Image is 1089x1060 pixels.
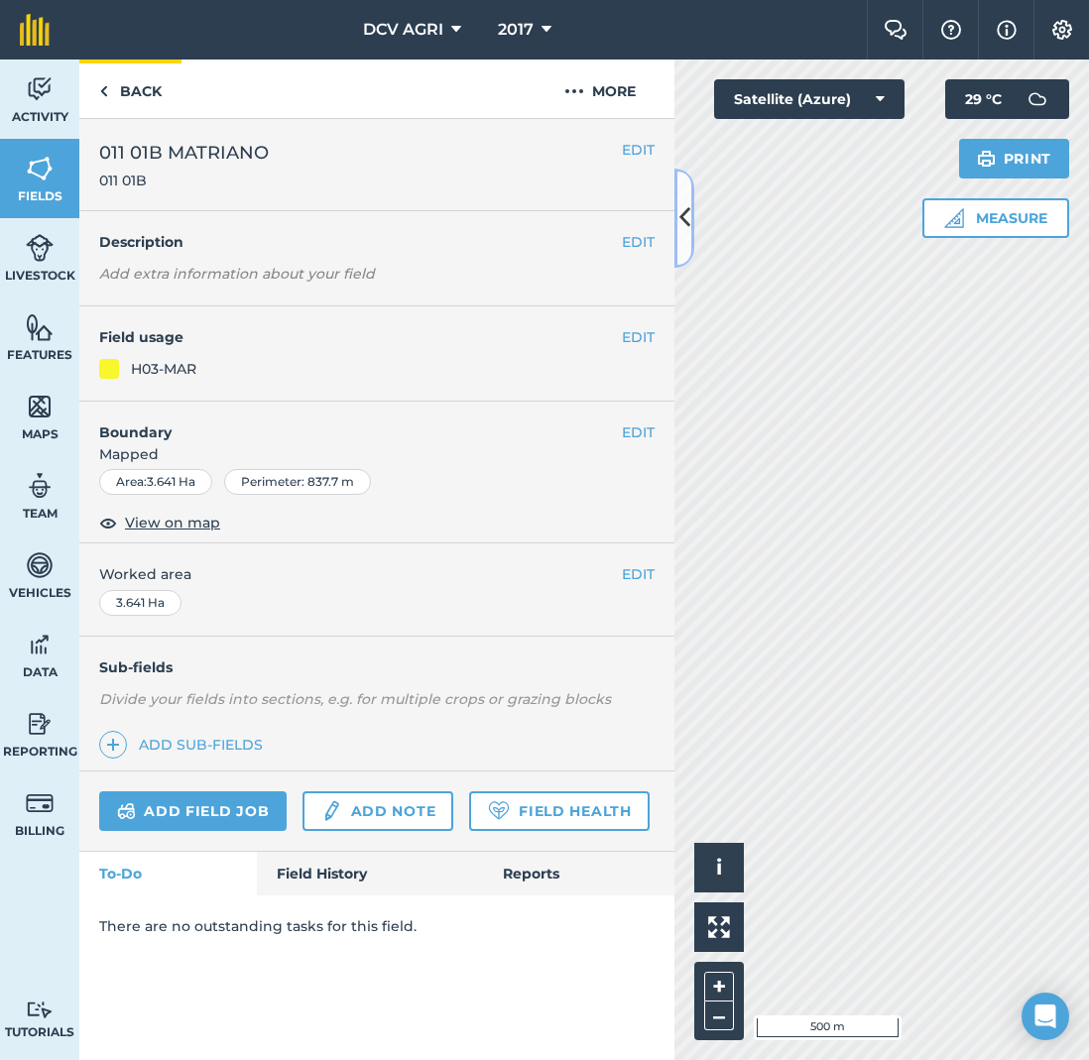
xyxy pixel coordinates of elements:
img: svg+xml;base64,PHN2ZyB4bWxucz0iaHR0cDovL3d3dy53My5vcmcvMjAwMC9zdmciIHdpZHRoPSI1NiIgaGVpZ2h0PSI2MC... [26,392,54,421]
img: svg+xml;base64,PD94bWwgdmVyc2lvbj0iMS4wIiBlbmNvZGluZz0idXRmLTgiPz4KPCEtLSBHZW5lcmF0b3I6IEFkb2JlIE... [26,1001,54,1019]
img: svg+xml;base64,PD94bWwgdmVyc2lvbj0iMS4wIiBlbmNvZGluZz0idXRmLTgiPz4KPCEtLSBHZW5lcmF0b3I6IEFkb2JlIE... [320,799,342,823]
em: Add extra information about your field [99,265,375,283]
img: svg+xml;base64,PD94bWwgdmVyc2lvbj0iMS4wIiBlbmNvZGluZz0idXRmLTgiPz4KPCEtLSBHZW5lcmF0b3I6IEFkb2JlIE... [26,788,54,818]
button: EDIT [622,231,655,253]
a: Field Health [469,791,649,831]
a: Field History [257,852,482,895]
h4: Description [99,231,655,253]
span: 29 ° C [965,79,1002,119]
div: Perimeter : 837.7 m [224,469,371,495]
div: Open Intercom Messenger [1022,993,1069,1040]
a: Add field job [99,791,287,831]
button: Measure [922,198,1069,238]
em: Divide your fields into sections, e.g. for multiple crops or grazing blocks [99,690,611,708]
button: EDIT [622,421,655,443]
img: svg+xml;base64,PD94bWwgdmVyc2lvbj0iMS4wIiBlbmNvZGluZz0idXRmLTgiPz4KPCEtLSBHZW5lcmF0b3I6IEFkb2JlIE... [117,799,136,823]
img: svg+xml;base64,PD94bWwgdmVyc2lvbj0iMS4wIiBlbmNvZGluZz0idXRmLTgiPz4KPCEtLSBHZW5lcmF0b3I6IEFkb2JlIE... [26,630,54,659]
img: Ruler icon [944,208,964,228]
button: Print [959,139,1070,178]
a: Add sub-fields [99,731,271,759]
button: View on map [99,511,220,534]
div: 3.641 Ha [99,590,181,616]
span: 2017 [498,18,534,42]
button: Satellite (Azure) [714,79,905,119]
div: H03-MAR [131,358,196,380]
span: i [716,855,722,880]
img: Two speech bubbles overlapping with the left bubble in the forefront [884,20,907,40]
button: EDIT [622,563,655,585]
img: svg+xml;base64,PD94bWwgdmVyc2lvbj0iMS4wIiBlbmNvZGluZz0idXRmLTgiPz4KPCEtLSBHZW5lcmF0b3I6IEFkb2JlIE... [26,74,54,104]
img: svg+xml;base64,PD94bWwgdmVyc2lvbj0iMS4wIiBlbmNvZGluZz0idXRmLTgiPz4KPCEtLSBHZW5lcmF0b3I6IEFkb2JlIE... [26,233,54,263]
button: EDIT [622,139,655,161]
img: svg+xml;base64,PHN2ZyB4bWxucz0iaHR0cDovL3d3dy53My5vcmcvMjAwMC9zdmciIHdpZHRoPSI5IiBoZWlnaHQ9IjI0Ii... [99,79,108,103]
img: svg+xml;base64,PHN2ZyB4bWxucz0iaHR0cDovL3d3dy53My5vcmcvMjAwMC9zdmciIHdpZHRoPSIxNyIgaGVpZ2h0PSIxNy... [997,18,1017,42]
h4: Field usage [99,326,622,348]
h4: Boundary [79,402,622,443]
a: Back [79,59,181,118]
a: Reports [483,852,674,895]
img: svg+xml;base64,PHN2ZyB4bWxucz0iaHR0cDovL3d3dy53My5vcmcvMjAwMC9zdmciIHdpZHRoPSIxOCIgaGVpZ2h0PSIyNC... [99,511,117,534]
span: 011 01B [99,171,269,190]
a: To-Do [79,852,257,895]
img: svg+xml;base64,PHN2ZyB4bWxucz0iaHR0cDovL3d3dy53My5vcmcvMjAwMC9zdmciIHdpZHRoPSIxOSIgaGVpZ2h0PSIyNC... [977,147,996,171]
img: svg+xml;base64,PHN2ZyB4bWxucz0iaHR0cDovL3d3dy53My5vcmcvMjAwMC9zdmciIHdpZHRoPSIxNCIgaGVpZ2h0PSIyNC... [106,733,120,757]
img: A question mark icon [939,20,963,40]
button: More [526,59,674,118]
div: Area : 3.641 Ha [99,469,212,495]
img: svg+xml;base64,PHN2ZyB4bWxucz0iaHR0cDovL3d3dy53My5vcmcvMjAwMC9zdmciIHdpZHRoPSI1NiIgaGVpZ2h0PSI2MC... [26,154,54,183]
img: A cog icon [1050,20,1074,40]
button: EDIT [622,326,655,348]
span: View on map [125,512,220,533]
span: 011 01B MATRIANO [99,139,269,167]
img: svg+xml;base64,PD94bWwgdmVyc2lvbj0iMS4wIiBlbmNvZGluZz0idXRmLTgiPz4KPCEtLSBHZW5lcmF0b3I6IEFkb2JlIE... [1018,79,1057,119]
img: svg+xml;base64,PHN2ZyB4bWxucz0iaHR0cDovL3d3dy53My5vcmcvMjAwMC9zdmciIHdpZHRoPSI1NiIgaGVpZ2h0PSI2MC... [26,312,54,342]
img: svg+xml;base64,PD94bWwgdmVyc2lvbj0iMS4wIiBlbmNvZGluZz0idXRmLTgiPz4KPCEtLSBHZW5lcmF0b3I6IEFkb2JlIE... [26,550,54,580]
button: 29 °C [945,79,1069,119]
p: There are no outstanding tasks for this field. [99,915,655,937]
h4: Sub-fields [79,656,674,678]
a: Add note [302,791,453,831]
button: – [704,1001,734,1030]
img: svg+xml;base64,PHN2ZyB4bWxucz0iaHR0cDovL3d3dy53My5vcmcvMjAwMC9zdmciIHdpZHRoPSIyMCIgaGVpZ2h0PSIyNC... [564,79,584,103]
img: svg+xml;base64,PD94bWwgdmVyc2lvbj0iMS4wIiBlbmNvZGluZz0idXRmLTgiPz4KPCEtLSBHZW5lcmF0b3I6IEFkb2JlIE... [26,709,54,739]
span: Worked area [99,563,655,585]
img: svg+xml;base64,PD94bWwgdmVyc2lvbj0iMS4wIiBlbmNvZGluZz0idXRmLTgiPz4KPCEtLSBHZW5lcmF0b3I6IEFkb2JlIE... [26,471,54,501]
span: DCV AGRI [363,18,443,42]
button: + [704,972,734,1001]
img: fieldmargin Logo [20,14,50,46]
button: i [694,843,744,892]
span: Mapped [79,443,674,465]
img: Four arrows, one pointing top left, one top right, one bottom right and the last bottom left [708,916,730,938]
